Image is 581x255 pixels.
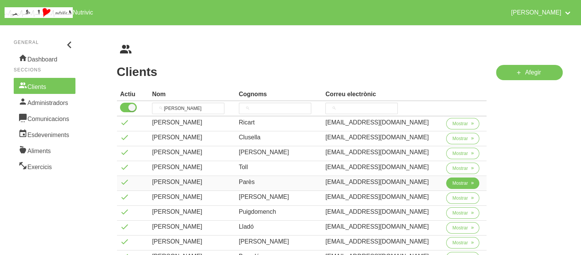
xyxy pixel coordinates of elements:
span: Mostrar [452,135,468,142]
a: Mostrar [446,207,479,222]
button: Mostrar [446,237,479,249]
a: Dashboard [14,50,75,66]
button: Mostrar [446,207,479,219]
div: [PERSON_NAME] [239,237,320,246]
div: [PERSON_NAME] [152,118,233,127]
div: Correu electrònic [325,90,440,99]
div: [PERSON_NAME] [152,207,233,216]
div: [EMAIL_ADDRESS][DOMAIN_NAME] [325,192,440,202]
div: Ricart [239,118,320,127]
span: Mostrar [452,224,468,231]
a: Administradors [14,94,75,110]
div: Nom [152,90,233,99]
span: Mostrar [452,165,468,172]
span: Mostrar [452,195,468,202]
div: Actiu [120,90,146,99]
a: Exercicis [14,158,75,174]
a: Mostrar [446,148,479,162]
div: [EMAIL_ADDRESS][DOMAIN_NAME] [325,148,440,157]
p: General [14,39,75,46]
button: Mostrar [446,133,479,144]
div: [EMAIL_ADDRESS][DOMAIN_NAME] [325,237,440,246]
h1: Clients [117,65,487,79]
div: [EMAIL_ADDRESS][DOMAIN_NAME] [325,178,440,187]
button: Mostrar [446,192,479,204]
a: Afegir [496,65,563,80]
a: Mostrar [446,118,479,132]
span: Mostrar [452,150,468,157]
span: Mostrar [452,180,468,187]
button: Mostrar [446,148,479,159]
a: [PERSON_NAME] [506,3,576,22]
div: [PERSON_NAME] [152,237,233,246]
div: [PERSON_NAME] [152,163,233,172]
span: Mostrar [452,120,468,127]
div: Toll [239,163,320,172]
div: Clusella [239,133,320,142]
div: [PERSON_NAME] [239,192,320,202]
span: Afegir [525,68,541,77]
div: [PERSON_NAME] [152,222,233,231]
div: [EMAIL_ADDRESS][DOMAIN_NAME] [325,133,440,142]
a: Mostrar [446,133,479,147]
div: Cognoms [239,90,320,99]
nav: breadcrumbs [117,44,563,56]
a: Mostrar [446,178,479,192]
span: Mostrar [452,210,468,216]
div: Parès [239,178,320,187]
button: Mostrar [446,222,479,234]
a: Mostrar [446,222,479,237]
a: Mostrar [446,237,479,252]
div: [EMAIL_ADDRESS][DOMAIN_NAME] [325,163,440,172]
a: Esdeveniments [14,126,75,142]
div: Puigdomench [239,207,320,216]
div: [PERSON_NAME] [152,192,233,202]
div: Lladó [239,222,320,231]
div: [PERSON_NAME] [152,133,233,142]
div: [EMAIL_ADDRESS][DOMAIN_NAME] [325,118,440,127]
a: Clients [14,78,75,94]
a: Mostrar [446,163,479,177]
div: [PERSON_NAME] [152,178,233,187]
img: company_logo [5,7,73,18]
button: Mostrar [446,118,479,129]
span: Mostrar [452,239,468,246]
a: Aliments [14,142,75,158]
button: Mostrar [446,163,479,174]
p: Seccions [14,66,75,73]
div: [EMAIL_ADDRESS][DOMAIN_NAME] [325,222,440,231]
div: [PERSON_NAME] [152,148,233,157]
button: Mostrar [446,178,479,189]
a: Comunicacions [14,110,75,126]
div: [PERSON_NAME] [239,148,320,157]
div: [EMAIL_ADDRESS][DOMAIN_NAME] [325,207,440,216]
a: Mostrar [446,192,479,207]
